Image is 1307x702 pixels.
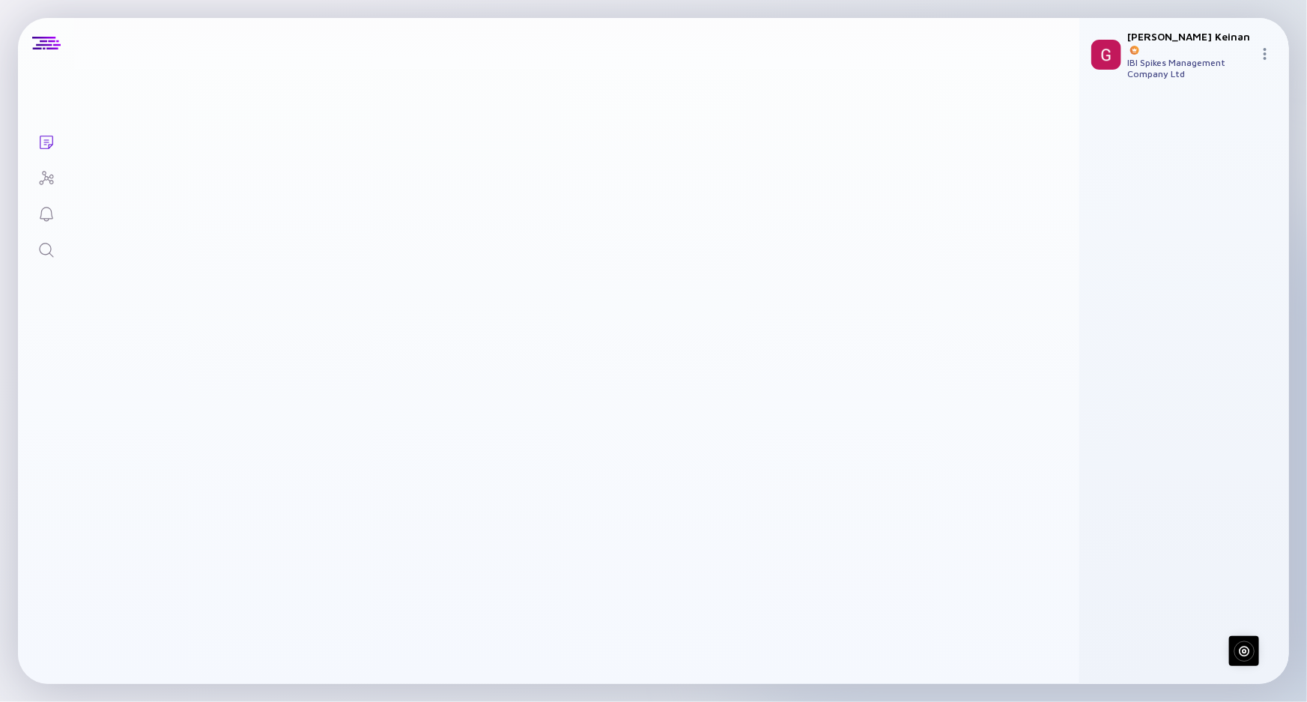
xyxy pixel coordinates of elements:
[18,195,74,231] a: Reminders
[18,159,74,195] a: Investor Map
[1127,30,1253,55] div: [PERSON_NAME] Keinan
[18,231,74,267] a: Search
[18,123,74,159] a: Lists
[1259,48,1271,60] img: Menu
[1127,57,1253,79] div: IBI Spikes Management Company Ltd
[1091,40,1121,70] img: Gil Profile Picture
